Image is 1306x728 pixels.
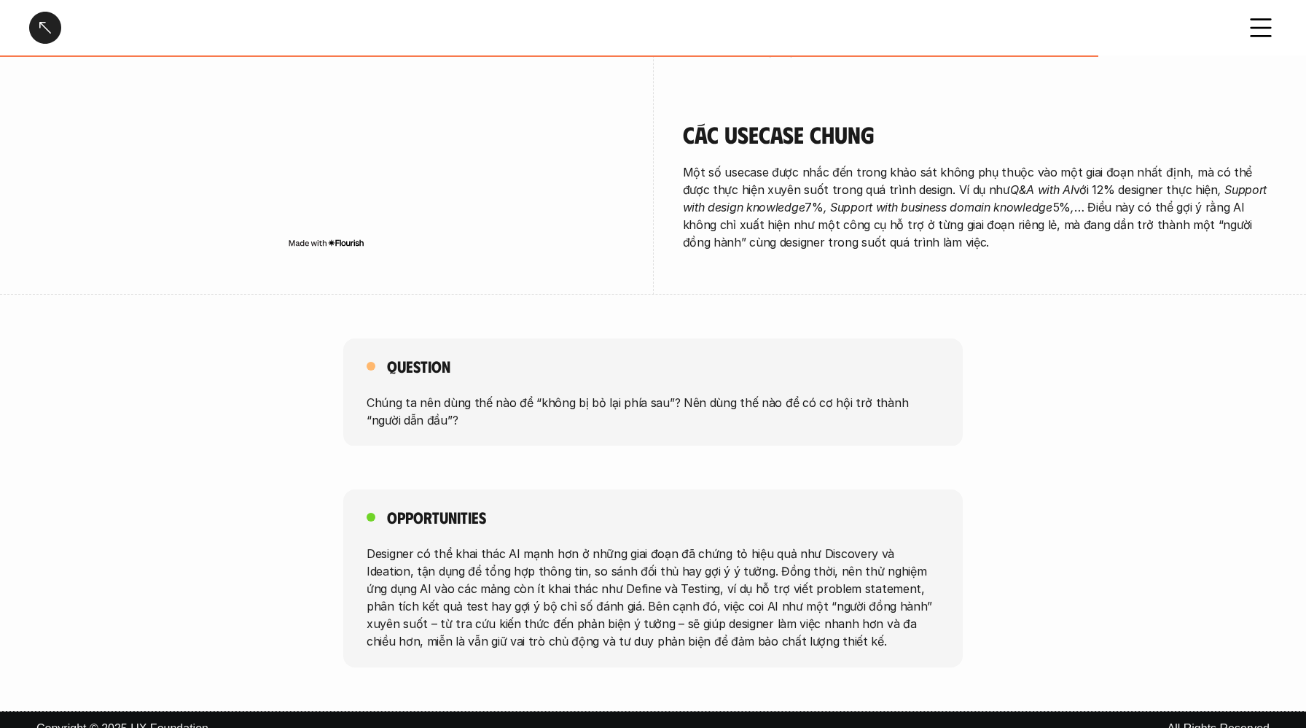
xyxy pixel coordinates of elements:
[1071,200,1074,214] em: ,
[367,393,939,428] p: Chúng ta nên dùng thế nào để “không bị bỏ lại phía sau”? Nên dùng thế nào để có cơ hội trở thành ...
[387,507,486,527] h5: Opportunities
[288,237,364,249] img: Made with Flourish
[824,200,1052,214] em: , Support with business domain knowledge
[683,120,1278,148] h4: Các usecase chung
[683,182,1270,214] em: , Support with design knowledge
[367,545,939,650] p: Designer có thể khai thác AI mạnh hơn ở những giai đoạn đã chứng tỏ hiệu quả như Discovery và Ide...
[683,163,1278,251] p: Một số usecase được nhắc đến trong khảo sát không phụ thuộc vào một giai đoạn nhất định, mà có th...
[1010,182,1074,197] em: Q&A with AI
[387,356,450,376] h5: Question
